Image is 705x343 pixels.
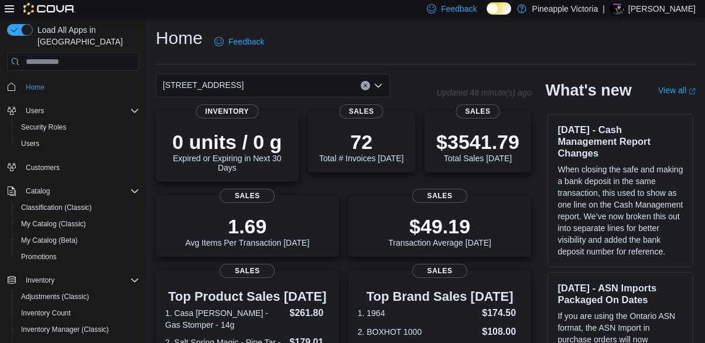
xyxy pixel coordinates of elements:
[196,104,259,118] span: Inventory
[12,288,144,305] button: Adjustments (Classic)
[16,250,61,264] a: Promotions
[16,290,94,304] a: Adjustments (Classic)
[16,233,139,247] span: My Catalog (Beta)
[628,2,696,16] p: [PERSON_NAME]
[436,130,519,154] p: $3541.79
[12,119,144,135] button: Security Roles
[16,137,139,151] span: Users
[21,325,109,334] span: Inventory Manager (Classic)
[16,290,139,304] span: Adjustments (Classic)
[21,236,78,245] span: My Catalog (Beta)
[2,103,144,119] button: Users
[165,307,285,331] dt: 1. Casa [PERSON_NAME] - Gas Stomper - 14g
[2,272,144,288] button: Inventory
[21,203,92,212] span: Classification (Classic)
[21,252,57,262] span: Promotions
[2,159,144,176] button: Customers
[456,104,500,118] span: Sales
[16,322,139,337] span: Inventory Manager (Classic)
[557,282,683,305] h3: [DATE] - ASN Imports Packaged On Dates
[163,78,244,92] span: [STREET_ADDRESS]
[603,2,605,16] p: |
[210,30,269,53] a: Feedback
[319,130,403,154] p: 72
[532,2,598,16] p: Pineapple Victoria
[21,273,59,287] button: Inventory
[16,306,139,320] span: Inventory Count
[21,184,54,198] button: Catalog
[361,81,370,90] button: Clear input
[12,135,144,152] button: Users
[16,217,139,231] span: My Catalog (Classic)
[412,264,467,278] span: Sales
[21,79,139,94] span: Home
[388,215,491,247] div: Transaction Average [DATE]
[228,36,264,47] span: Feedback
[487,2,511,15] input: Dark Mode
[12,249,144,265] button: Promotions
[21,308,71,318] span: Inventory Count
[16,201,97,215] a: Classification (Classic)
[26,106,44,116] span: Users
[16,201,139,215] span: Classification (Classic)
[16,233,83,247] a: My Catalog (Beta)
[12,199,144,216] button: Classification (Classic)
[16,120,139,134] span: Security Roles
[33,24,139,47] span: Load All Apps in [GEOGRAPHIC_DATA]
[12,216,144,232] button: My Catalog (Classic)
[482,325,522,339] dd: $108.00
[220,264,275,278] span: Sales
[12,232,144,249] button: My Catalog (Beta)
[16,137,44,151] a: Users
[156,26,203,50] h1: Home
[610,2,624,16] div: Kurtis Tingley
[358,290,522,304] h3: Top Brand Sales [DATE]
[16,120,71,134] a: Security Roles
[358,307,478,319] dt: 1. 1964
[165,130,289,172] div: Expired or Expiring in Next 30 Days
[12,321,144,338] button: Inventory Manager (Classic)
[26,276,54,285] span: Inventory
[21,123,66,132] span: Security Roles
[290,306,330,320] dd: $261.80
[482,306,522,320] dd: $174.50
[2,183,144,199] button: Catalog
[23,3,76,15] img: Cova
[21,160,139,175] span: Customers
[26,186,50,196] span: Catalog
[220,189,275,203] span: Sales
[388,215,491,238] p: $49.19
[26,83,45,92] span: Home
[358,326,478,338] dt: 2. BOXHOT 1000
[21,80,49,94] a: Home
[557,124,683,159] h3: [DATE] - Cash Management Report Changes
[21,219,86,229] span: My Catalog (Classic)
[437,88,532,97] p: Updated 48 minute(s) ago
[16,217,91,231] a: My Catalog (Classic)
[21,104,49,118] button: Users
[165,130,289,154] p: 0 units / 0 g
[319,130,403,163] div: Total # Invoices [DATE]
[21,139,39,148] span: Users
[340,104,384,118] span: Sales
[21,104,139,118] span: Users
[185,215,309,247] div: Avg Items Per Transaction [DATE]
[21,273,139,287] span: Inventory
[26,163,60,172] span: Customers
[185,215,309,238] p: 1.69
[412,189,467,203] span: Sales
[12,305,144,321] button: Inventory Count
[689,88,696,95] svg: External link
[165,290,330,304] h3: Top Product Sales [DATE]
[2,78,144,95] button: Home
[441,3,477,15] span: Feedback
[21,161,64,175] a: Customers
[16,250,139,264] span: Promotions
[374,81,383,90] button: Open list of options
[436,130,519,163] div: Total Sales [DATE]
[658,86,696,95] a: View allExternal link
[16,322,114,337] a: Inventory Manager (Classic)
[16,306,76,320] a: Inventory Count
[21,184,139,198] span: Catalog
